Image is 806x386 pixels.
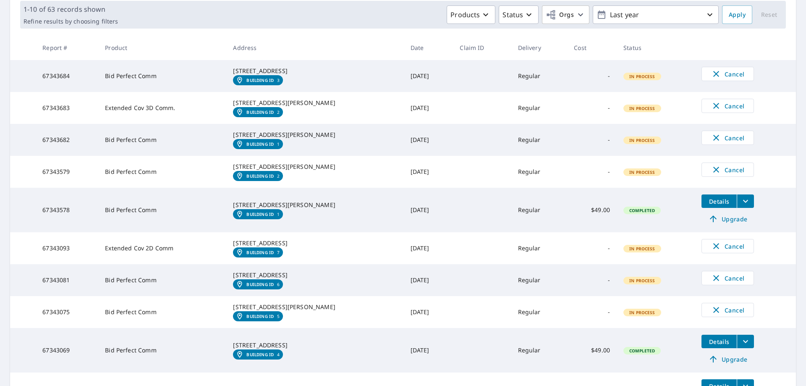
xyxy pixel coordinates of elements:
td: [DATE] [404,124,453,156]
a: Upgrade [701,352,754,366]
td: $49.00 [567,188,617,232]
span: Details [707,197,732,205]
span: In Process [624,74,660,79]
div: [STREET_ADDRESS] [233,67,397,75]
th: Address [226,35,403,60]
td: - [567,60,617,92]
p: Refine results by choosing filters [24,18,118,25]
button: Orgs [542,5,589,24]
span: Cancel [710,305,745,315]
td: Bid Perfect Comm [98,156,226,188]
td: - [567,156,617,188]
span: Orgs [546,10,574,20]
div: [STREET_ADDRESS][PERSON_NAME] [233,303,397,311]
td: Bid Perfect Comm [98,188,226,232]
span: Completed [624,207,660,213]
span: Upgrade [707,214,749,224]
td: 67343081 [36,264,98,296]
td: 67343682 [36,124,98,156]
td: Bid Perfect Comm [98,60,226,92]
p: 1-10 of 63 records shown [24,4,118,14]
em: Building ID [246,282,274,287]
p: Products [450,10,480,20]
td: 67343579 [36,156,98,188]
td: 67343093 [36,232,98,264]
td: 67343075 [36,296,98,328]
td: Bid Perfect Comm [98,296,226,328]
span: Cancel [710,273,745,283]
th: Claim ID [453,35,511,60]
td: Extended Cov 3D Comm. [98,92,226,124]
td: Regular [511,60,568,92]
button: Cancel [701,131,754,145]
button: filesDropdownBtn-67343069 [737,335,754,348]
td: [DATE] [404,232,453,264]
span: Cancel [710,69,745,79]
td: [DATE] [404,188,453,232]
td: 67343578 [36,188,98,232]
td: $49.00 [567,328,617,373]
a: Building ID1 [233,139,283,149]
td: Bid Perfect Comm [98,328,226,373]
td: Regular [511,264,568,296]
td: Regular [511,124,568,156]
span: In Process [624,137,660,143]
td: - [567,232,617,264]
th: Date [404,35,453,60]
em: Building ID [246,212,274,217]
button: Cancel [701,303,754,317]
div: [STREET_ADDRESS] [233,239,397,247]
span: Apply [729,10,746,20]
td: Regular [511,328,568,373]
button: Last year [593,5,719,24]
button: filesDropdownBtn-67343578 [737,194,754,208]
p: Status [502,10,523,20]
a: Building ID4 [233,349,283,360]
button: detailsBtn-67343069 [701,335,737,348]
span: Details [707,338,732,346]
th: Cost [567,35,617,60]
td: [DATE] [404,328,453,373]
td: - [567,296,617,328]
td: Extended Cov 2D Comm [98,232,226,264]
span: Cancel [710,241,745,251]
a: Building ID1 [233,209,283,219]
p: Last year [607,8,705,22]
th: Status [617,35,695,60]
td: Bid Perfect Comm [98,264,226,296]
em: Building ID [246,110,274,115]
td: [DATE] [404,156,453,188]
td: 67343684 [36,60,98,92]
a: Building ID3 [233,75,283,85]
span: In Process [624,105,660,111]
th: Report # [36,35,98,60]
span: In Process [624,310,660,315]
a: Upgrade [701,212,754,226]
span: In Process [624,169,660,175]
button: Cancel [701,163,754,177]
button: Cancel [701,271,754,285]
span: In Process [624,246,660,252]
a: Building ID6 [233,279,283,289]
button: Cancel [701,67,754,81]
span: Cancel [710,165,745,175]
td: [DATE] [404,264,453,296]
span: Completed [624,348,660,354]
td: Regular [511,232,568,264]
button: Products [447,5,495,24]
div: [STREET_ADDRESS] [233,271,397,279]
th: Product [98,35,226,60]
td: Regular [511,296,568,328]
button: Cancel [701,239,754,253]
em: Building ID [246,78,274,83]
button: Apply [722,5,752,24]
span: Cancel [710,101,745,111]
a: Building ID2 [233,107,283,117]
td: Regular [511,156,568,188]
em: Building ID [246,352,274,357]
div: [STREET_ADDRESS][PERSON_NAME] [233,131,397,139]
div: [STREET_ADDRESS][PERSON_NAME] [233,163,397,171]
td: Regular [511,92,568,124]
td: 67343683 [36,92,98,124]
button: detailsBtn-67343578 [701,194,737,208]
